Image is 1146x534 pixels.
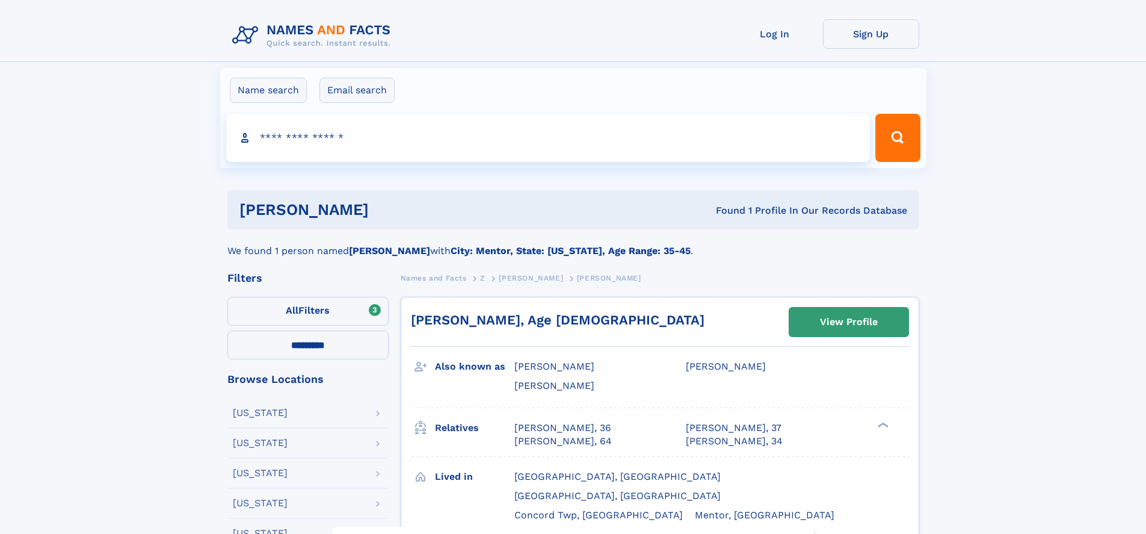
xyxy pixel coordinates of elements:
a: Log In [727,19,823,49]
a: [PERSON_NAME] [499,270,563,285]
span: [PERSON_NAME] [577,274,641,282]
a: [PERSON_NAME], 36 [514,421,611,435]
div: Found 1 Profile In Our Records Database [542,204,907,217]
div: [US_STATE] [233,408,288,418]
h3: Also known as [435,356,514,377]
span: Z [480,274,485,282]
div: Browse Locations [227,374,389,385]
a: Names and Facts [401,270,467,285]
span: [PERSON_NAME] [514,380,594,391]
input: search input [226,114,870,162]
h3: Relatives [435,418,514,438]
a: View Profile [789,308,908,337]
label: Email search [319,78,395,103]
a: Z [480,270,485,285]
button: Search Button [875,114,920,162]
b: [PERSON_NAME] [349,245,430,256]
a: [PERSON_NAME], 37 [686,421,781,435]
a: [PERSON_NAME], 34 [686,435,783,448]
h3: Lived in [435,467,514,487]
a: Sign Up [823,19,919,49]
span: Concord Twp, [GEOGRAPHIC_DATA] [514,509,683,521]
img: Logo Names and Facts [227,19,401,52]
span: [GEOGRAPHIC_DATA], [GEOGRAPHIC_DATA] [514,471,721,482]
a: [PERSON_NAME], Age [DEMOGRAPHIC_DATA] [411,312,704,328]
div: Filters [227,273,389,284]
div: ❯ [875,421,889,429]
div: [US_STATE] [233,438,288,448]
label: Name search [230,78,307,103]
div: View Profile [820,308,878,336]
div: [US_STATE] [233,468,288,478]
span: [PERSON_NAME] [499,274,563,282]
div: [US_STATE] [233,498,288,508]
div: We found 1 person named with . [227,229,919,258]
b: City: Mentor, State: [US_STATE], Age Range: 35-45 [451,245,691,256]
h1: [PERSON_NAME] [239,202,543,217]
span: [PERSON_NAME] [686,361,766,372]
a: [PERSON_NAME], 64 [514,435,612,448]
label: Filters [227,297,389,326]
span: Mentor, [GEOGRAPHIC_DATA] [695,509,834,521]
span: [GEOGRAPHIC_DATA], [GEOGRAPHIC_DATA] [514,490,721,501]
span: [PERSON_NAME] [514,361,594,372]
span: All [286,305,298,316]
